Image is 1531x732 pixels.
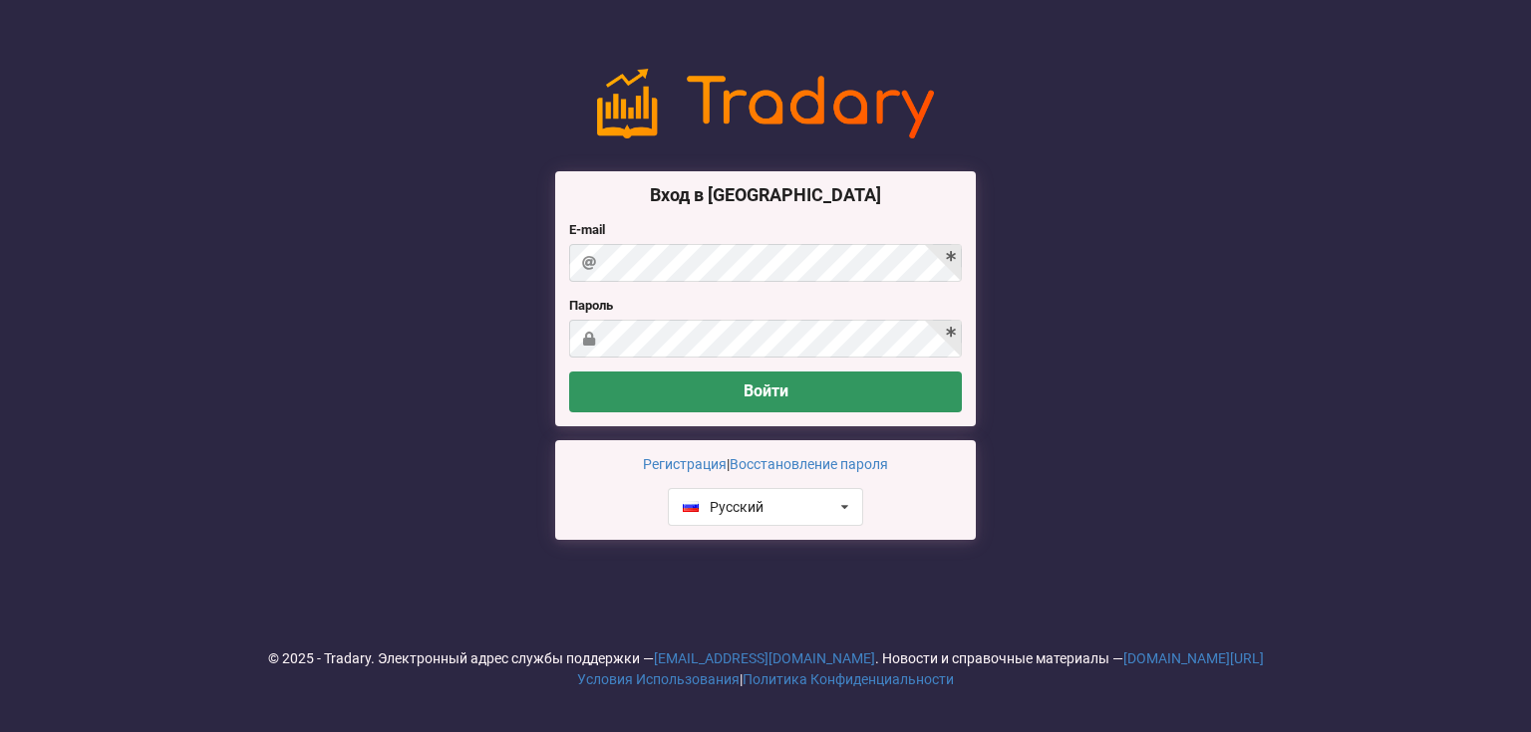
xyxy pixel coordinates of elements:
a: [DOMAIN_NAME][URL] [1123,650,1264,666]
label: Пароль [569,296,962,316]
button: Войти [569,371,962,412]
a: Условия Использования [577,671,740,687]
div: © 2025 - Tradary. Электронный адрес службы поддержки — . Новости и справочные материалы — | [14,648,1517,690]
a: [EMAIL_ADDRESS][DOMAIN_NAME] [654,650,875,666]
div: Русский [683,500,764,514]
iframe: chat widget [1318,688,1521,732]
p: | [569,454,962,474]
a: Восстановление пароля [730,456,888,472]
a: Регистрация [643,456,727,472]
img: logo-noslogan-1ad60627477bfbe4b251f00f67da6d4e.png [597,69,934,138]
h3: Вход в [GEOGRAPHIC_DATA] [569,183,962,206]
label: E-mail [569,220,962,240]
a: Политика Конфиденциальности [743,671,954,687]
